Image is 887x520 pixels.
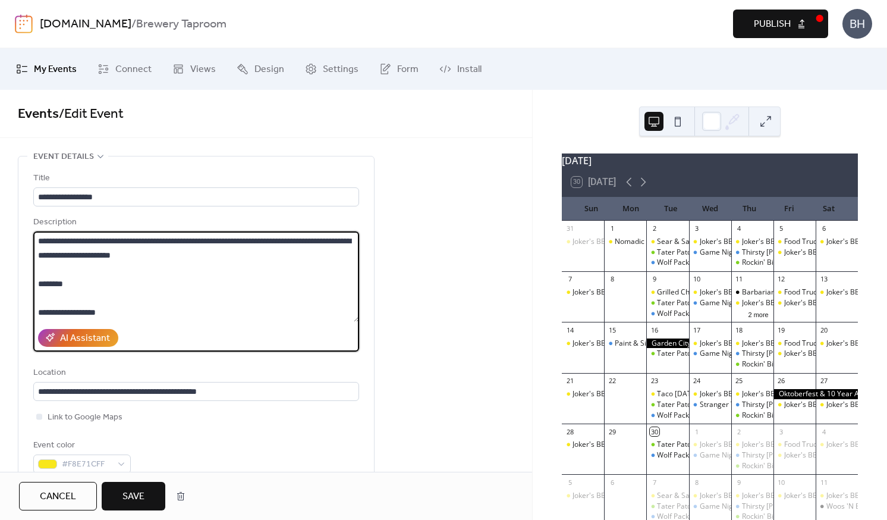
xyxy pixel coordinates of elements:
div: Joker's BBQ [784,400,823,410]
div: 13 [819,275,828,284]
div: Joker's BBQ [784,450,823,461]
div: Wed [690,197,730,221]
div: Food Truck Fridays [784,237,846,247]
div: Wolf Pack Running Club [646,309,688,319]
div: Joker's BBQ [573,339,611,349]
div: Barbarians Give a Damn w/ Stay; and Play [731,287,773,297]
div: Joker's BBQ [784,248,823,258]
div: Rockin' Bingo! [742,411,788,421]
div: Joker's BBQ [689,491,731,501]
div: Joker's BBQ [689,440,731,450]
div: Joker's BBQ [773,491,816,501]
div: 4 [735,224,744,233]
div: Joker's BBQ [742,298,781,308]
img: logo [15,14,33,33]
div: 20 [819,325,828,334]
div: Rockin' Bingo! [731,258,773,268]
div: Tue [650,197,690,221]
div: Taco [DATE] [657,389,698,399]
div: Joker's BBQ [731,237,773,247]
span: Settings [323,62,358,77]
div: 1 [608,224,617,233]
div: Joker's BBQ [816,339,858,349]
div: Joker's BBQ [700,440,738,450]
div: Tater Patch Tuesday [646,400,688,410]
div: Joker's BBQ [784,349,823,359]
div: Joker's BBQ [562,237,604,247]
a: Settings [296,53,367,85]
div: Joker's BBQ [826,400,865,410]
div: Rockin' Bingo! [742,359,788,369]
div: Woos 'N Brews w/ Moonsong Malamute Rescue [816,502,858,512]
button: Save [102,482,165,510]
div: Joker's BBQ [784,491,823,501]
div: Wolf Pack Running Club [657,450,734,461]
div: Joker's BBQ [816,491,858,501]
div: Joker's BBQ [689,339,731,349]
div: Rockin' Bingo! [731,461,773,471]
a: Design [228,53,293,85]
div: Joker's BBQ [742,339,781,349]
div: Tater Patch Tuesday [646,440,688,450]
span: Link to Google Maps [48,411,122,425]
div: Stranger Things Trivia [689,400,731,410]
div: Rockin' Bingo! [742,258,788,268]
div: Thirsty Thor's Days: Live music & new beers on draft [731,502,773,512]
button: Cancel [19,482,97,510]
div: Joker's BBQ [826,287,865,297]
div: 26 [777,377,786,386]
div: Joker's BBQ [731,440,773,450]
div: Joker's BBQ [731,339,773,349]
div: Oktoberfest & 10 Year Anniversary Party [773,389,858,399]
span: Install [457,62,482,77]
div: Sun [571,197,611,221]
div: Description [33,215,357,230]
span: Design [254,62,284,77]
div: 1 [693,427,702,436]
div: Joker's BBQ [731,389,773,399]
div: Tater Patch [DATE] [657,248,720,258]
div: Joker's BBQ [826,237,865,247]
div: Joker's BBQ [773,400,816,410]
div: Game Night Live Trivia [700,502,775,512]
button: 2 more [744,309,773,319]
div: Wolf Pack Running Club [646,258,688,268]
div: Thirsty Thor's Days: Live music & new beers on draft [731,248,773,258]
div: Joker's BBQ [700,339,738,349]
div: Food Truck Fridays [773,287,816,297]
div: 9 [650,275,659,284]
div: Title [33,171,357,186]
div: 14 [565,325,574,334]
a: Events [18,101,59,127]
div: Game Night Live Trivia [689,248,731,258]
div: Joker's BBQ [816,287,858,297]
div: Food Truck Fridays [773,237,816,247]
div: Joker's BBQ [773,298,816,308]
div: Joker's BBQ [826,339,865,349]
div: 11 [819,478,828,487]
div: AI Assistant [60,331,110,346]
div: Joker's BBQ [826,440,865,450]
div: Mon [611,197,651,221]
div: Joker's BBQ [562,287,604,297]
div: 17 [693,325,702,334]
div: 3 [777,427,786,436]
div: 9 [735,478,744,487]
div: [DATE] [562,154,858,168]
div: 19 [777,325,786,334]
span: Connect [115,62,152,77]
div: 4 [819,427,828,436]
div: Joker's BBQ [742,237,781,247]
div: Sat [809,197,848,221]
span: Views [190,62,216,77]
div: Tater Patch [DATE] [657,502,720,512]
div: Joker's BBQ [573,237,611,247]
div: Food Truck Fridays [773,440,816,450]
a: Views [163,53,225,85]
span: My Events [34,62,77,77]
div: Thirsty Thor's Days: Live music & new beers on draft [731,450,773,461]
div: Tater Patch [DATE] [657,400,720,410]
div: Joker's BBQ [742,440,781,450]
a: Connect [89,53,161,85]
